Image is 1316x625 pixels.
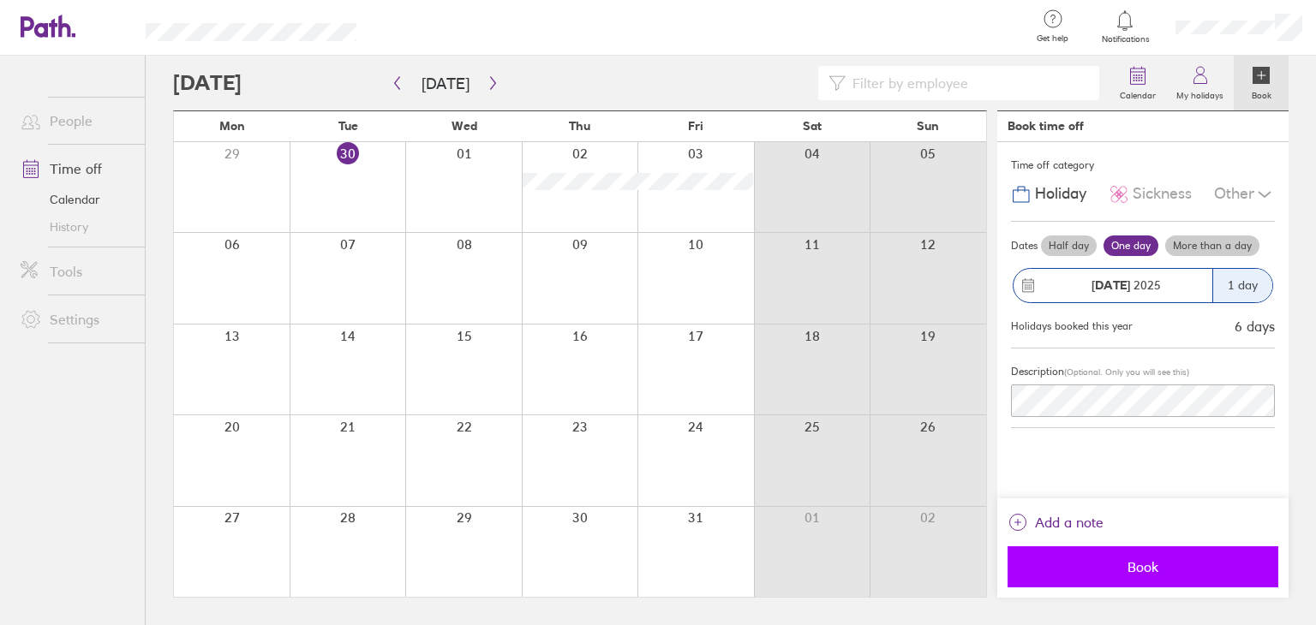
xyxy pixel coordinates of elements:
[452,119,477,133] span: Wed
[1035,185,1086,203] span: Holiday
[7,254,145,289] a: Tools
[1104,235,1158,256] label: One day
[1064,366,1189,378] span: (Optional. Only you will see this)
[1092,278,1161,292] span: 2025
[1165,235,1259,256] label: More than a day
[1098,34,1153,45] span: Notifications
[1212,269,1272,302] div: 1 day
[1011,259,1275,312] button: [DATE] 20251 day
[1008,546,1278,587] button: Book
[7,152,145,186] a: Time off
[1008,509,1104,536] button: Add a note
[1133,185,1192,203] span: Sickness
[1011,320,1133,332] div: Holidays booked this year
[7,213,145,241] a: History
[1011,365,1064,378] span: Description
[1035,509,1104,536] span: Add a note
[1011,152,1275,178] div: Time off category
[846,67,1089,99] input: Filter by employee
[1234,56,1289,110] a: Book
[803,119,822,133] span: Sat
[688,119,703,133] span: Fri
[1041,235,1097,256] label: Half day
[1166,56,1234,110] a: My holidays
[1020,559,1266,574] span: Book
[1011,240,1038,252] span: Dates
[1166,86,1234,101] label: My holidays
[7,104,145,138] a: People
[1098,9,1153,45] a: Notifications
[1241,86,1282,101] label: Book
[1110,86,1166,101] label: Calendar
[1214,178,1275,211] div: Other
[1008,119,1084,133] div: Book time off
[408,69,483,98] button: [DATE]
[1092,277,1130,293] strong: [DATE]
[338,119,358,133] span: Tue
[569,119,590,133] span: Thu
[7,302,145,336] a: Settings
[219,119,245,133] span: Mon
[917,119,939,133] span: Sun
[1235,318,1275,334] div: 6 days
[1025,33,1080,44] span: Get help
[7,186,145,213] a: Calendar
[1110,56,1166,110] a: Calendar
